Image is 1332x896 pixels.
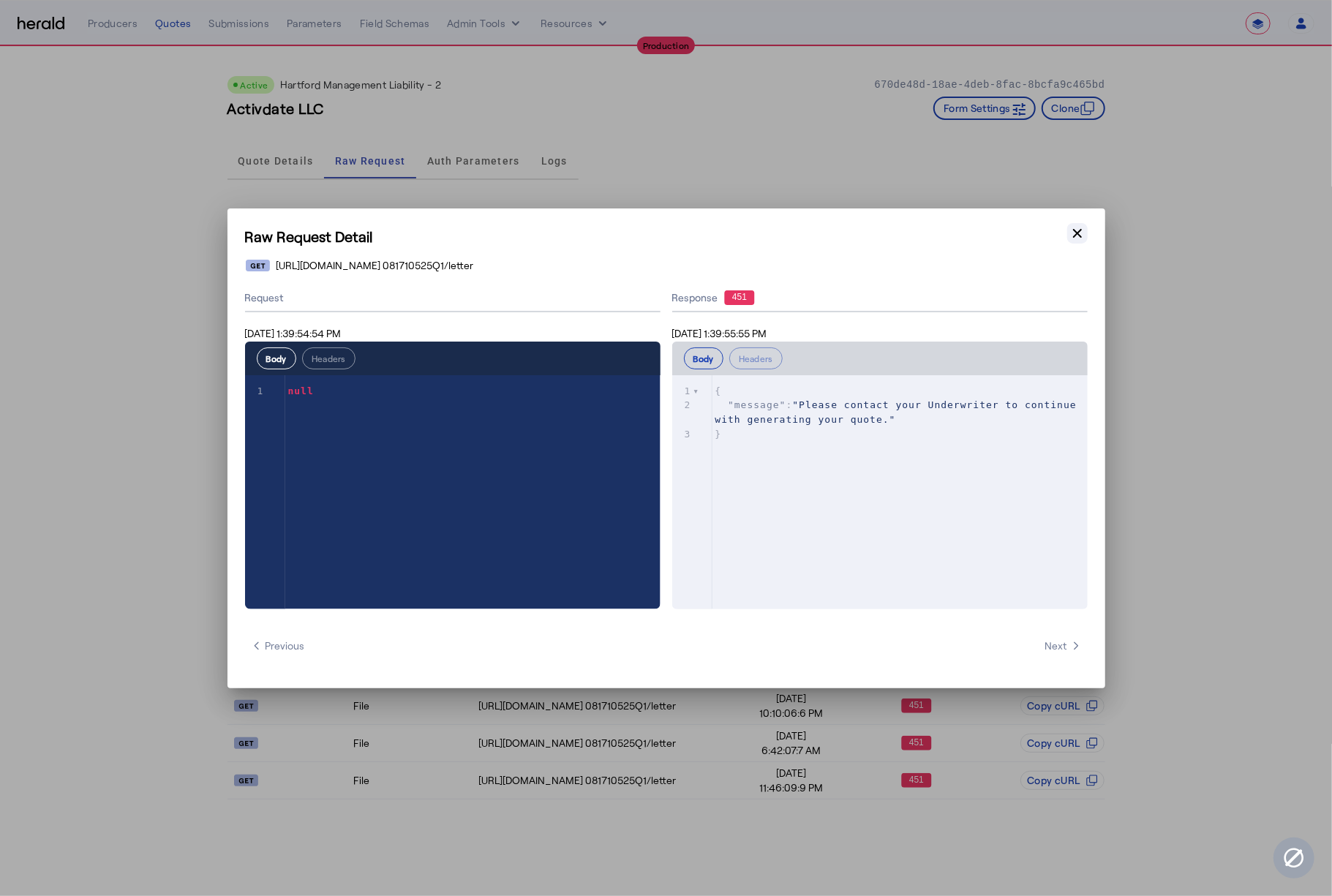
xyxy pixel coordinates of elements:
[245,384,266,399] div: 1
[288,385,314,396] span: null
[1045,639,1082,653] span: Next
[715,385,722,396] span: {
[672,427,693,442] div: 3
[257,347,296,369] button: Body
[245,285,661,312] div: Request
[731,292,746,302] text: 451
[302,347,355,369] button: Headers
[684,347,723,369] button: Body
[672,290,1088,305] div: Response
[729,347,783,369] button: Headers
[728,399,786,410] span: "message"
[672,384,693,399] div: 1
[251,639,305,653] span: Previous
[245,633,311,659] button: Previous
[1039,633,1088,659] button: Next
[715,399,1083,425] span: "Please contact your Underwriter to continue with generating your quote."
[672,398,693,413] div: 2
[245,226,1088,246] h1: Raw Request Detail
[276,258,473,273] span: [URL][DOMAIN_NAME] 081710525Q1/letter
[715,429,722,440] span: }
[245,327,342,339] span: [DATE] 1:39:54:54 PM
[715,399,1083,425] span: :
[672,327,767,339] span: [DATE] 1:39:55:55 PM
